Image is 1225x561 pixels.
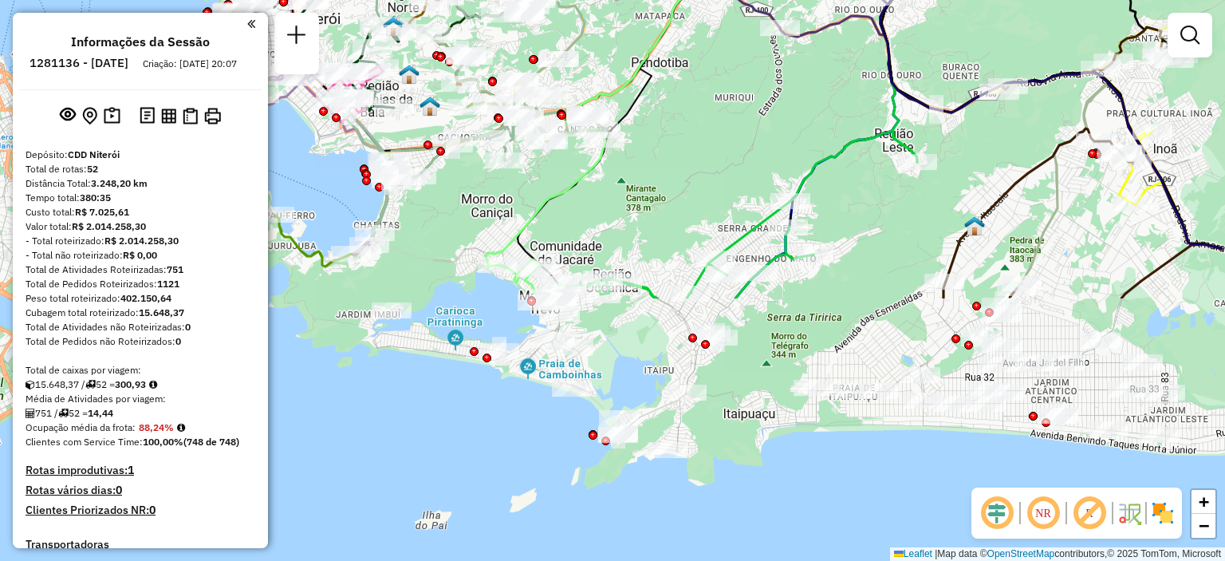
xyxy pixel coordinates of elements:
em: Média calculada utilizando a maior ocupação (%Peso ou %Cubagem) de cada rota da sessão. Rotas cro... [177,423,185,433]
button: Logs desbloquear sessão [136,104,158,128]
a: Zoom in [1192,490,1215,514]
img: 532 UDC Light WCL Cubango [384,14,404,35]
img: Simulação- 530 UDC Light WCL Sa [399,64,419,85]
button: Exibir sessão original [57,103,79,128]
div: Map data © contributors,© 2025 TomTom, Microsoft [890,547,1225,561]
button: Painel de Sugestão [100,104,124,128]
a: Clique aqui para minimizar o painel [247,14,255,33]
h6: 1281136 - [DATE] [30,56,128,70]
strong: 1 [128,463,134,477]
strong: 52 [87,163,98,175]
strong: 0 [149,503,156,517]
a: Zoom out [1192,514,1215,538]
strong: R$ 0,00 [123,249,157,261]
strong: 402.150,64 [120,292,171,304]
span: Ocultar deslocamento [978,494,1016,532]
span: − [1199,516,1209,535]
h4: Rotas improdutivas: [26,464,255,477]
div: Total de caixas por viagem: [26,363,255,377]
strong: (748 de 748) [183,436,239,448]
img: Simulação- 532 UDC Light WCL Cu [383,16,404,37]
span: Ocultar NR [1024,494,1062,532]
i: Total de rotas [58,409,69,418]
strong: R$ 2.014.258,30 [72,220,146,232]
div: - Total roteirizado: [26,234,255,248]
button: Centralizar mapa no depósito ou ponto de apoio [79,104,100,128]
div: Total de Pedidos Roteirizados: [26,277,255,291]
strong: 0 [175,335,181,347]
strong: R$ 2.014.258,30 [104,235,179,247]
div: - Total não roteirizado: [26,248,255,263]
h4: Transportadoras [26,538,255,551]
a: Nova sessão e pesquisa [281,19,313,55]
strong: 0 [185,321,191,333]
button: Imprimir Rotas [201,105,224,128]
img: 530 UDC Light WCL Santa Rosa [419,96,440,117]
div: Total de rotas: [26,162,255,176]
strong: 3.248,20 km [91,177,148,189]
strong: 0 [116,483,122,497]
div: Total de Pedidos não Roteirizados: [26,334,255,349]
i: Total de Atividades [26,409,35,418]
i: Total de rotas [85,380,96,389]
strong: 1121 [157,278,179,290]
span: | [935,548,937,559]
h4: Rotas vários dias: [26,484,255,497]
a: Exibir filtros [1174,19,1206,51]
span: Clientes com Service Time: [26,436,143,448]
img: Exibir/Ocultar setores [1150,500,1176,526]
span: + [1199,492,1209,512]
div: Depósito: [26,148,255,162]
h4: Clientes Priorizados NR: [26,504,255,517]
strong: 100,00% [143,436,183,448]
h4: Informações da Sessão [71,34,210,49]
span: Ocupação média da frota: [26,421,136,433]
a: Leaflet [894,548,932,559]
strong: 15.648,37 [139,306,184,318]
strong: 751 [167,263,183,275]
strong: 88,24% [139,421,174,433]
strong: 14,44 [88,407,113,419]
div: Total de Atividades não Roteirizadas: [26,320,255,334]
div: Total de Atividades Roteirizadas: [26,263,255,277]
i: Meta Caixas/viagem: 284,60 Diferença: 16,33 [149,380,157,389]
img: Fluxo de ruas [1117,500,1142,526]
div: Cubagem total roteirizado: [26,306,255,320]
a: OpenStreetMap [987,548,1055,559]
div: Custo total: [26,205,255,219]
strong: 300,93 [115,378,146,390]
strong: CDD Niterói [68,148,120,160]
div: Valor total: [26,219,255,234]
div: Tempo total: [26,191,255,205]
strong: R$ 7.025,61 [75,206,129,218]
div: Peso total roteirizado: [26,291,255,306]
div: Média de Atividades por viagem: [26,392,255,406]
img: Teste WCL Maricá 2 [964,215,985,236]
span: Exibir rótulo [1070,494,1109,532]
div: Distância Total: [26,176,255,191]
strong: 380:35 [80,192,111,203]
i: Cubagem total roteirizado [26,380,35,389]
div: 15.648,37 / 52 = [26,377,255,392]
div: 751 / 52 = [26,406,255,421]
button: Visualizar Romaneio [179,105,201,128]
div: Criação: [DATE] 20:07 [136,57,243,71]
button: Visualizar relatório de Roteirização [158,105,179,126]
